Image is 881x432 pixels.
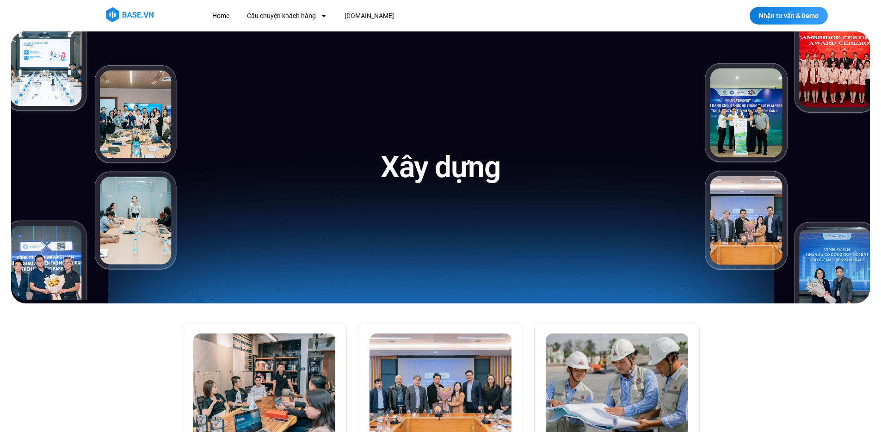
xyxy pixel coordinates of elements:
[240,7,334,25] a: Câu chuyện khách hàng
[205,7,564,25] nav: Menu
[338,7,401,25] a: [DOMAIN_NAME]
[381,148,500,186] h1: Xây dựng
[205,7,236,25] a: Home
[759,12,819,19] span: Nhận tư vấn & Demo
[750,7,828,25] a: Nhận tư vấn & Demo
